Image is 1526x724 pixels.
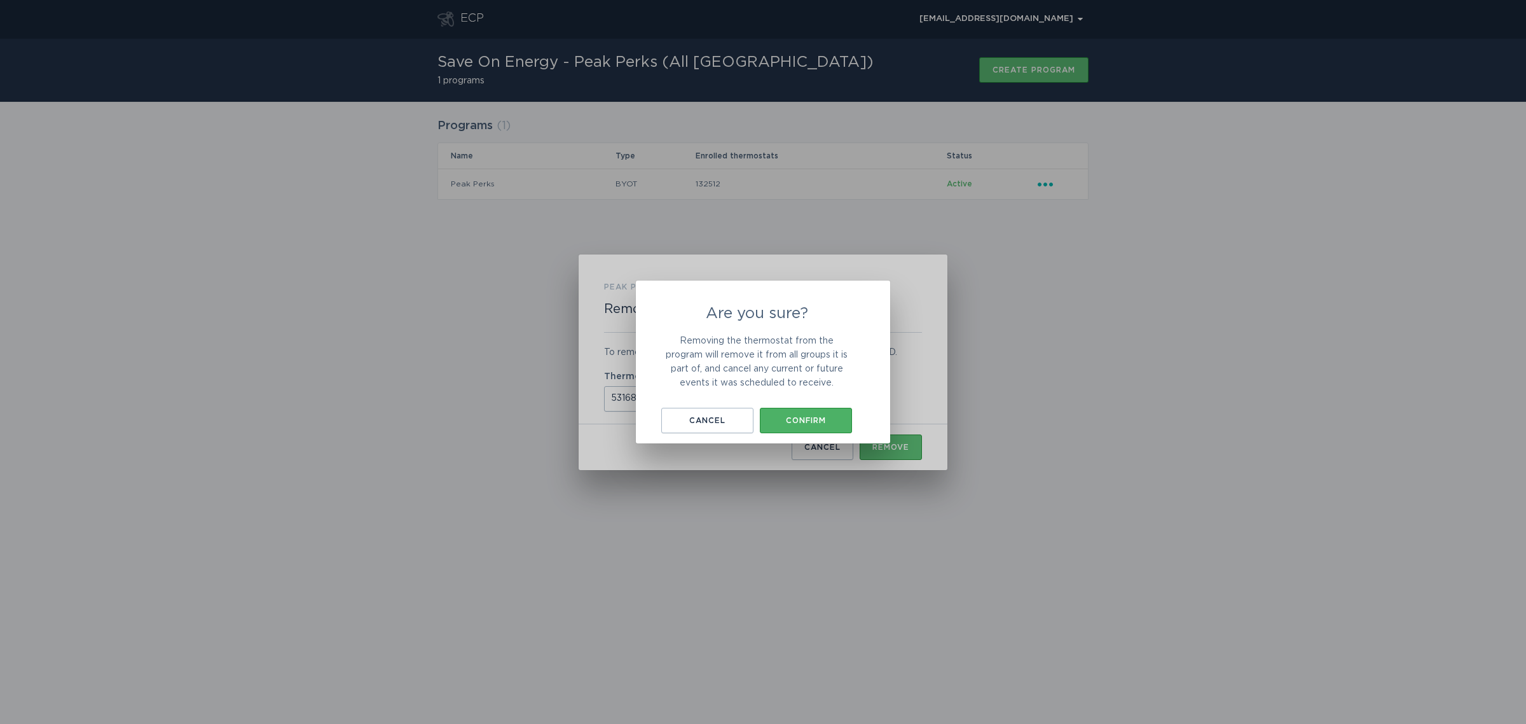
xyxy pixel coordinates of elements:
[661,306,852,321] h2: Are you sure?
[636,281,890,443] div: Are you sure?
[668,417,747,424] div: Cancel
[661,334,852,390] p: Removing the thermostat from the program will remove it from all groups it is part of, and cancel...
[661,408,753,433] button: Cancel
[760,408,852,433] button: Confirm
[766,417,846,424] div: Confirm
